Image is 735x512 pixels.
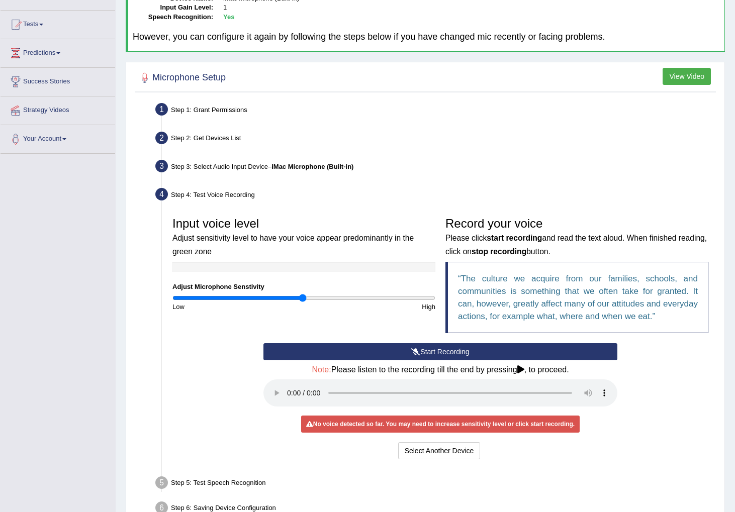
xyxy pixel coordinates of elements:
[458,274,698,321] q: The culture we acquire from our families, schools, and communities is something that we often tak...
[151,157,720,179] div: Step 3: Select Audio Input Device
[223,3,720,13] dd: 1
[172,217,435,257] h3: Input voice level
[1,125,115,150] a: Your Account
[151,473,720,495] div: Step 5: Test Speech Recognition
[172,234,414,255] small: Adjust sensitivity level to have your voice appear predominantly in the green zone
[663,68,711,85] button: View Video
[1,39,115,64] a: Predictions
[133,3,213,13] dt: Input Gain Level:
[263,343,617,360] button: Start Recording
[312,365,331,374] span: Note:
[133,13,213,22] dt: Speech Recognition:
[1,96,115,122] a: Strategy Videos
[167,302,304,312] div: Low
[472,247,526,256] b: stop recording
[445,234,707,255] small: Please click and read the text aloud. When finished reading, click on button.
[151,100,720,122] div: Step 1: Grant Permissions
[301,416,580,433] div: No voice detected so far. You may need to increase sensitivity level or click start recording.
[151,129,720,151] div: Step 2: Get Devices List
[487,234,542,242] b: start recording
[133,32,720,42] h4: However, you can configure it again by following the steps below if you have changed mic recently...
[398,442,481,459] button: Select Another Device
[1,68,115,93] a: Success Stories
[172,282,264,291] label: Adjust Microphone Senstivity
[223,13,234,21] b: Yes
[137,70,226,85] h2: Microphone Setup
[304,302,441,312] div: High
[151,185,720,207] div: Step 4: Test Voice Recording
[1,11,115,36] a: Tests
[445,217,708,257] h3: Record your voice
[263,365,617,374] h4: Please listen to the recording till the end by pressing , to proceed.
[268,163,353,170] span: –
[271,163,353,170] b: iMac Microphone (Built-in)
